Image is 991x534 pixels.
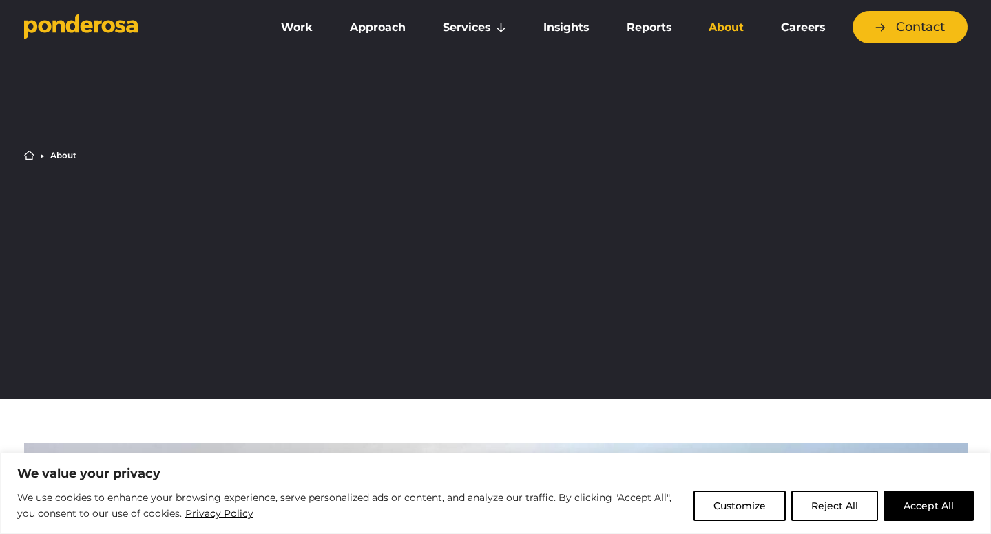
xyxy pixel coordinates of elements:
[185,505,254,522] a: Privacy Policy
[791,491,878,521] button: Reject All
[40,151,45,160] li: ▶︎
[611,13,687,42] a: Reports
[853,11,968,43] a: Contact
[528,13,605,42] a: Insights
[334,13,421,42] a: Approach
[24,150,34,160] a: Home
[17,490,683,522] p: We use cookies to enhance your browsing experience, serve personalized ads or content, and analyz...
[765,13,841,42] a: Careers
[884,491,974,521] button: Accept All
[265,13,328,42] a: Work
[693,491,786,521] button: Customize
[24,14,244,41] a: Go to homepage
[693,13,760,42] a: About
[427,13,522,42] a: Services
[50,151,76,160] li: About
[17,465,974,482] p: We value your privacy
